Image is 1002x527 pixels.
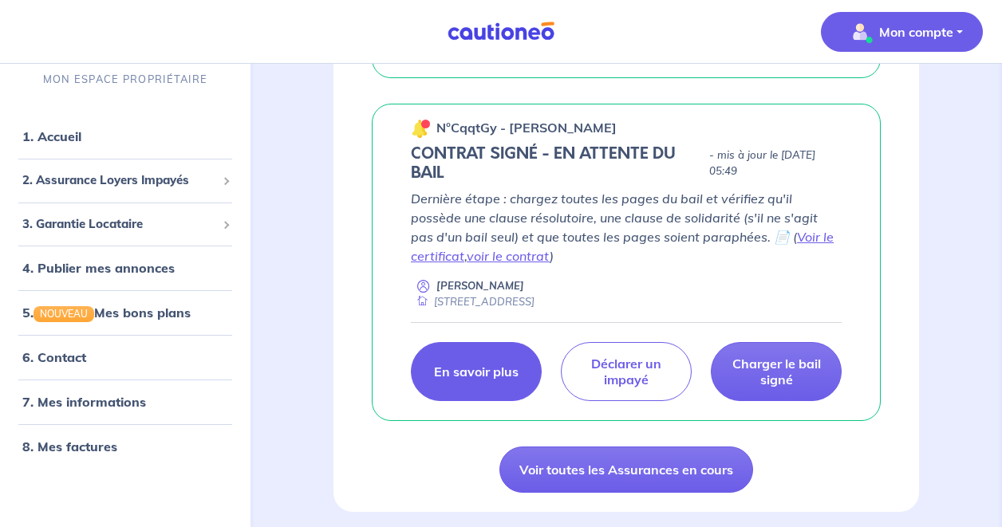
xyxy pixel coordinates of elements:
[6,386,244,418] div: 7. Mes informations
[711,342,842,401] a: Charger le bail signé
[22,128,81,144] a: 1. Accueil
[6,252,244,284] div: 4. Publier mes annonces
[436,118,617,137] p: n°CqqtGy - [PERSON_NAME]
[434,364,519,380] p: En savoir plus
[411,189,842,265] p: Dernière étape : chargez toutes les pages du bail et vérifiez qu'il possède une clause résolutoir...
[22,260,175,276] a: 4. Publier mes annonces
[847,19,873,45] img: illu_account_valid_menu.svg
[22,439,117,454] a: 8. Mes factures
[411,144,703,183] h5: CONTRAT SIGNÉ - EN ATTENTE DU BAIL
[411,342,542,401] a: En savoir plus
[22,171,216,190] span: 2. Assurance Loyers Impayés
[6,209,244,240] div: 3. Garantie Locataire
[441,22,561,41] img: Cautioneo
[411,144,842,183] div: state: CONTRACT-SIGNED, Context: NEW,MAYBE-CERTIFICATE,ALONE,LESSOR-DOCUMENTS
[6,120,244,152] div: 1. Accueil
[411,119,430,138] img: 🔔
[22,215,216,234] span: 3. Garantie Locataire
[6,341,244,373] div: 6. Contact
[467,248,550,264] a: voir le contrat
[22,305,191,321] a: 5.NOUVEAUMes bons plans
[499,446,753,493] a: Voir toutes les Assurances en cours
[709,147,842,179] p: - mis à jour le [DATE] 05:49
[731,356,822,387] p: Charger le bail signé
[411,294,535,309] div: [STREET_ADDRESS]
[22,349,86,365] a: 6. Contact
[879,22,953,41] p: Mon compte
[581,356,672,387] p: Déclarer un impayé
[22,394,146,410] a: 7. Mes informations
[6,297,244,328] div: 5.NOUVEAUMes bons plans
[821,12,983,52] button: illu_account_valid_menu.svgMon compte
[436,278,524,293] p: [PERSON_NAME]
[6,431,244,462] div: 8. Mes factures
[43,72,207,87] p: MON ESPACE PROPRIÉTAIRE
[6,165,244,196] div: 2. Assurance Loyers Impayés
[561,342,692,401] a: Déclarer un impayé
